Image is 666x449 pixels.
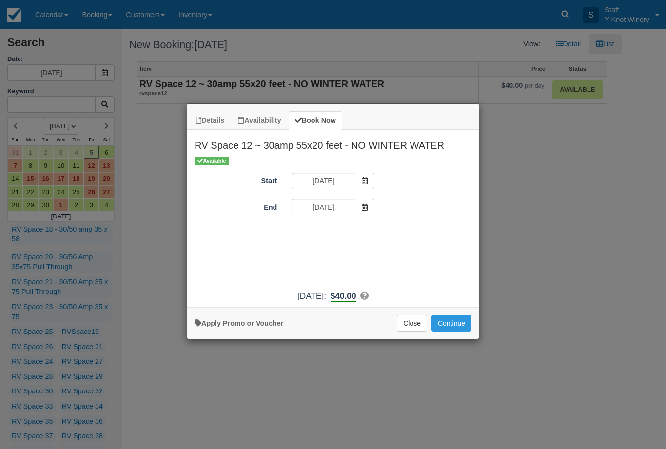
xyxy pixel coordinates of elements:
a: Apply Voucher [195,319,283,327]
button: Close [397,315,427,332]
a: Book Now [289,111,342,130]
div: : [187,290,479,302]
label: Start [187,173,284,186]
a: Details [190,111,231,130]
div: Item Modal [187,130,479,302]
b: $40.00 [331,291,356,302]
span: Available [195,157,229,165]
label: End [187,199,284,213]
h2: RV Space 12 ~ 30amp 55x20 feet - NO WINTER WATER [187,130,479,155]
span: [DATE] [297,291,324,301]
button: Add to Booking [431,315,471,332]
a: Availability [232,111,287,130]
